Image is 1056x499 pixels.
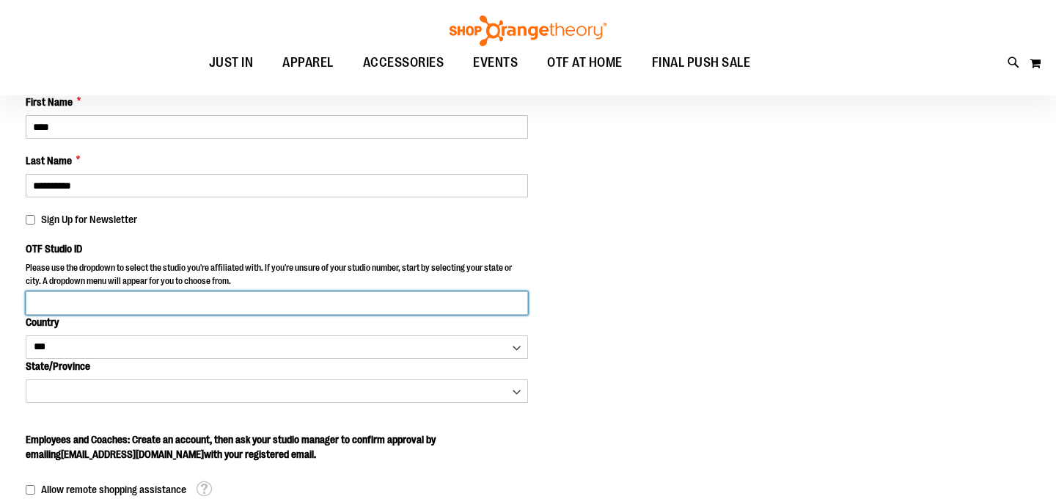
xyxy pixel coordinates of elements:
span: OTF Studio ID [26,243,82,255]
span: Sign Up for Newsletter [41,214,137,225]
span: ACCESSORIES [363,46,444,79]
span: Employees and Coaches: Create an account, then ask your studio manager to confirm approval by ema... [26,434,436,460]
span: APPAREL [282,46,334,79]
span: FINAL PUSH SALE [652,46,751,79]
span: Country [26,316,59,328]
span: EVENTS [473,46,518,79]
a: ACCESSORIES [348,46,459,80]
span: State/Province [26,360,90,372]
span: JUST IN [209,46,254,79]
a: FINAL PUSH SALE [637,46,766,80]
span: Allow remote shopping assistance [41,484,186,495]
span: First Name [26,95,73,109]
a: OTF AT HOME [532,46,637,80]
img: Shop Orangetheory [447,15,609,46]
p: Please use the dropdown to select the studio you're affiliated with. If you're unsure of your stu... [26,262,528,291]
a: EVENTS [458,46,532,80]
span: OTF AT HOME [547,46,623,79]
span: Last Name [26,153,72,168]
a: JUST IN [194,46,268,80]
a: APPAREL [268,46,348,80]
